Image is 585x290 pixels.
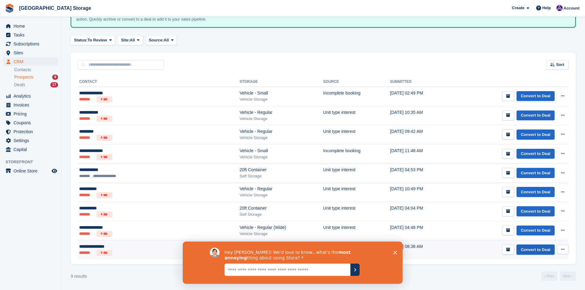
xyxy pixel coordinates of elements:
td: Unit type interest [323,240,390,259]
a: [GEOGRAPHIC_DATA] Storage [17,3,94,13]
a: Convert to Deal [517,187,555,197]
th: Contact [78,77,240,87]
span: Home [14,22,50,30]
div: Vehicle Storage [240,154,323,160]
span: Protection [14,127,50,136]
div: 9 [52,75,58,80]
a: menu [3,40,58,48]
a: menu [3,22,58,30]
a: Convert to Deal [517,206,555,216]
span: Sort [556,62,564,68]
nav: Page [540,272,577,281]
a: menu [3,118,58,127]
button: Source: All [146,35,177,45]
td: Unit type interest [323,106,390,125]
div: 9 results [71,273,87,280]
span: Site: [121,37,130,43]
a: Convert to Deal [517,130,555,140]
span: Subscriptions [14,40,50,48]
a: Convert to Deal [517,226,555,236]
span: Deals [14,82,25,88]
span: To Review [88,37,107,43]
td: [DATE] 10:35 AM [390,106,449,125]
div: Self Storage [240,173,323,179]
a: menu [3,110,58,118]
td: [DATE] 04:48 PM [390,221,449,240]
td: Unit type interest [323,125,390,145]
div: Vehicle - Regular [240,109,323,116]
td: [DATE] 02:49 PM [390,87,449,106]
span: Tasks [14,31,50,39]
span: All [164,37,169,43]
span: Invoices [14,101,50,109]
a: Deals 17 [14,82,58,88]
a: menu [3,31,58,39]
td: Unit type interest [323,221,390,240]
a: menu [3,101,58,109]
div: Vehicle - Regular [240,128,323,135]
span: CRM [14,57,50,66]
a: menu [3,57,58,66]
a: Convert to Deal [517,149,555,159]
td: [DATE] 04:53 PM [390,164,449,183]
a: Preview store [51,167,58,175]
a: menu [3,127,58,136]
div: 17 [50,82,58,87]
td: Unit type interest [323,202,390,221]
td: Unit type interest [323,164,390,183]
span: Prospects [14,74,33,80]
span: Analytics [14,92,50,100]
div: Vehicle Storage [240,231,323,237]
a: menu [3,167,58,175]
span: Coupons [14,118,50,127]
th: Storage [240,77,323,87]
span: Storefront [6,159,61,165]
span: Account [564,5,579,11]
a: Next [560,272,576,281]
div: Vehicle - Small [240,148,323,154]
div: 20ft Container [240,205,323,211]
a: Convert to Deal [517,91,555,101]
a: Previous [541,272,557,281]
a: Convert to Deal [517,168,555,178]
span: Help [542,5,551,11]
div: Vehicle - Small [240,90,323,96]
span: Create [512,5,524,11]
button: Status: To Review [71,35,115,45]
img: stora-icon-8386f47178a22dfd0bd8f6a31ec36ba5ce8667c1dd55bd0f319d3a0aa187defe.svg [5,4,14,13]
span: Source: [149,37,164,43]
span: Online Store [14,167,50,175]
td: [DATE] 09:42 AM [390,125,449,145]
div: Vehicle Storage [240,96,323,102]
span: Status: [74,37,88,43]
button: Site: All [118,35,143,45]
div: Vehicle - Regular (Wide) [240,224,323,231]
th: Submitted [390,77,449,87]
div: Vehicle - Regular [240,186,323,192]
a: Prospects 9 [14,74,58,80]
span: Sites [14,48,50,57]
th: Source [323,77,390,87]
iframe: Survey by David from Stora [183,242,403,284]
td: [DATE] 08:36 AM [390,240,449,259]
div: Self Storage [240,211,323,218]
td: [DATE] 04:04 PM [390,202,449,221]
span: All [130,37,135,43]
span: Settings [14,136,50,145]
span: Pricing [14,110,50,118]
td: Unit type interest [323,183,390,202]
td: [DATE] 11:48 AM [390,144,449,164]
a: menu [3,48,58,57]
div: Vehicle Storage [240,192,323,198]
div: Vehicle Storage [240,135,323,141]
a: Contacts [14,67,58,73]
a: Convert to Deal [517,245,555,255]
span: Capital [14,145,50,154]
a: menu [3,92,58,100]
